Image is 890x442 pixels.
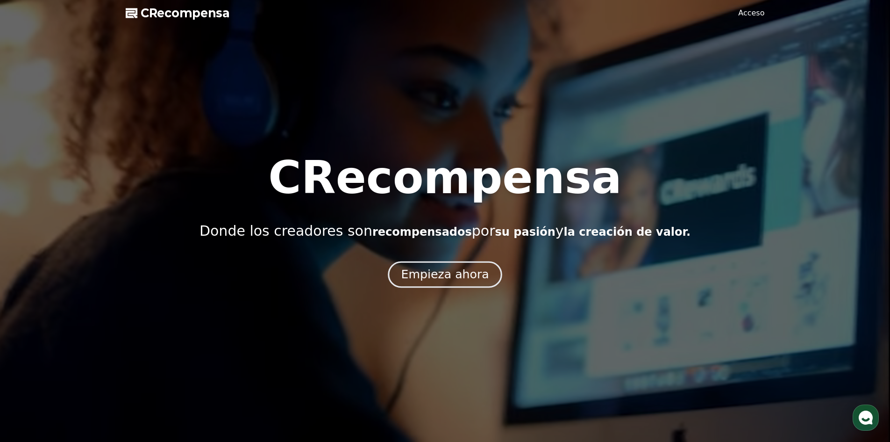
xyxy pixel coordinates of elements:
[388,261,502,288] button: Empieza ahora
[738,8,764,17] font: Acceso
[121,297,179,320] a: Settings
[555,223,564,239] font: y
[472,223,495,239] font: ​​por
[138,311,161,318] span: Settings
[495,225,555,239] font: su pasión
[268,152,621,204] font: CRecompensa
[24,311,40,318] span: Home
[3,297,62,320] a: Home
[372,225,472,239] font: recompensados
[141,7,229,20] font: CRecompensa
[738,7,764,19] a: Acceso
[401,268,489,281] font: Empieza ahora
[391,271,499,280] a: Empieza ahora
[563,225,691,239] font: la creación de valor.
[199,223,372,239] font: Donde los creadores son
[126,6,229,21] a: CRecompensa
[78,311,105,319] span: Messages
[62,297,121,320] a: Messages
